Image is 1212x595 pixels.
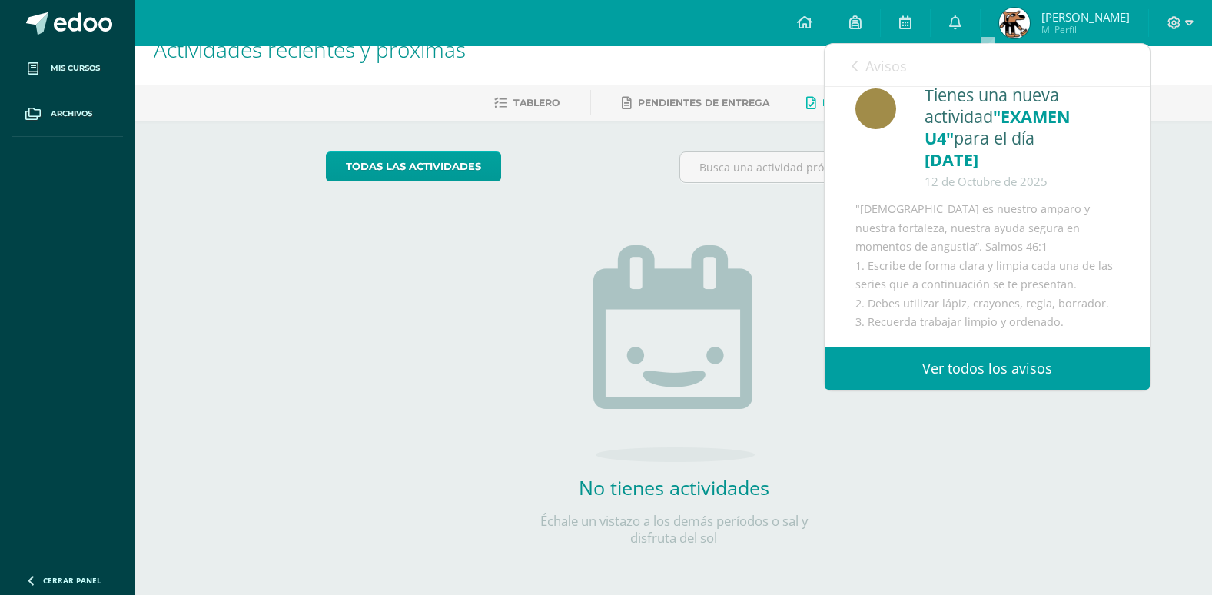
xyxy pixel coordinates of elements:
[865,57,907,75] span: Avisos
[822,97,891,108] span: Entregadas
[999,8,1030,38] img: bb66f1079d7387291fff64a26e522b16.png
[43,575,101,586] span: Cerrar panel
[154,35,466,64] span: Actividades recientes y próximas
[593,245,755,462] img: no_activities.png
[513,97,560,108] span: Tablero
[825,347,1150,390] a: Ver todos los avisos
[622,91,769,115] a: Pendientes de entrega
[925,171,1119,192] div: 12 de Octubre de 2025
[1041,23,1130,36] span: Mi Perfil
[326,151,501,181] a: todas las Actividades
[51,62,100,75] span: Mis cursos
[12,91,123,137] a: Archivos
[1041,9,1130,25] span: [PERSON_NAME]
[494,91,560,115] a: Tablero
[520,513,828,547] p: Échale un vistazo a los demás períodos o sal y disfruta del sol
[51,108,92,120] span: Archivos
[925,148,978,171] span: [DATE]
[638,97,769,108] span: Pendientes de entrega
[855,200,1119,331] div: "[DEMOGRAPHIC_DATA] es nuestro amparo y nuestra fortaleza, nuestra ayuda segura en momentos de an...
[925,85,1119,192] div: Tienes una nueva actividad para el día
[12,46,123,91] a: Mis cursos
[680,152,1021,182] input: Busca una actividad próxima aquí...
[806,91,891,115] a: Entregadas
[925,105,1071,149] span: "EXAMEN U4"
[520,474,828,500] h2: No tienes actividades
